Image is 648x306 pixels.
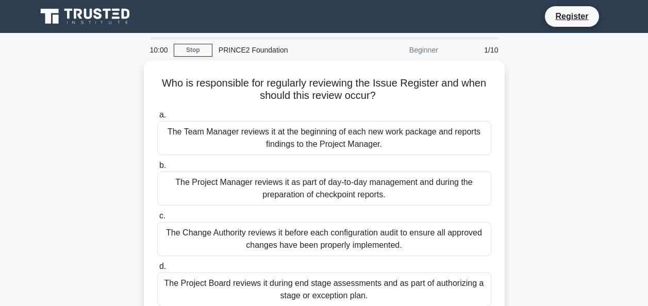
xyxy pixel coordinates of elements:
div: PRINCE2 Foundation [212,40,354,60]
span: d. [159,262,166,270]
h5: Who is responsible for regularly reviewing the Issue Register and when should this review occur? [156,77,492,103]
div: Beginner [354,40,444,60]
a: Register [549,10,594,23]
span: a. [159,110,166,119]
div: The Change Authority reviews it before each configuration audit to ensure all approved changes ha... [157,222,491,256]
div: The Project Manager reviews it as part of day-to-day management and during the preparation of che... [157,172,491,206]
div: The Team Manager reviews it at the beginning of each new work package and reports findings to the... [157,121,491,155]
div: 10:00 [144,40,174,60]
a: Stop [174,44,212,57]
span: c. [159,211,165,220]
span: b. [159,161,166,169]
div: 1/10 [444,40,505,60]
